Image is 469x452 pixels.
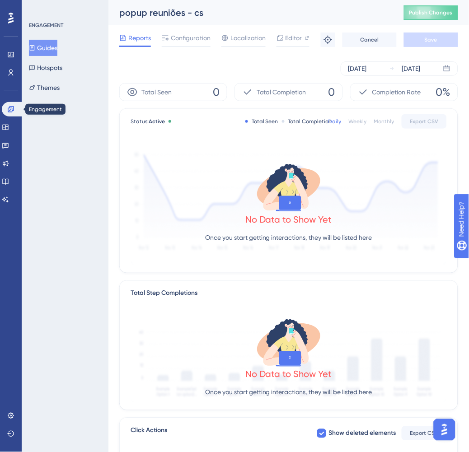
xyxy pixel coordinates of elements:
div: Daily [328,118,342,125]
div: Monthly [374,118,394,125]
div: No Data to Show Yet [245,368,332,381]
span: 0% [436,85,450,99]
span: Configuration [171,33,211,43]
button: Guides [29,40,57,56]
span: 0 [328,85,335,99]
button: Hotspots [29,60,62,76]
span: Cancel [361,36,379,43]
span: Total Completion [257,87,306,98]
button: Publish Changes [404,5,458,20]
div: Weekly [349,118,367,125]
span: Completion Rate [372,87,421,98]
span: Publish Changes [409,9,453,16]
div: Total Seen [245,118,278,125]
button: Export CSV [402,114,447,129]
button: Export CSV [402,426,447,441]
div: [DATE] [402,63,421,74]
span: Export CSV [410,430,439,437]
span: Total Seen [141,87,172,98]
button: Save [404,33,458,47]
span: Reports [128,33,151,43]
div: Total Step Completions [131,288,197,299]
span: Status: [131,118,165,125]
button: Themes [29,79,60,96]
div: [DATE] [348,63,367,74]
span: Active [149,118,165,125]
p: Once you start getting interactions, they will be listed here [205,387,372,398]
span: Localization [230,33,266,43]
span: 0 [213,85,220,99]
span: Need Help? [21,2,56,13]
div: Total Completion [282,118,332,125]
div: No Data to Show Yet [245,213,332,226]
iframe: UserGuiding AI Assistant Launcher [431,416,458,443]
span: Show deleted elements [329,428,396,439]
p: Once you start getting interactions, they will be listed here [205,232,372,243]
button: Cancel [342,33,397,47]
div: popup reuniões - cs [119,6,381,19]
span: Save [425,36,437,43]
span: Editor [286,33,302,43]
span: Click Actions [131,425,167,442]
span: Export CSV [410,118,439,125]
div: ENGAGEMENT [29,22,63,29]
